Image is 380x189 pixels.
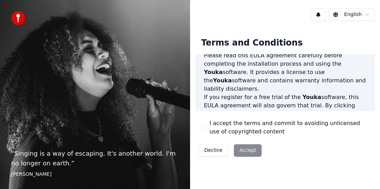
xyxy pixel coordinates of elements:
[309,110,328,117] span: Youka
[204,51,366,93] p: Please read this EULA agreement carefully before completing the installation process and using th...
[209,119,369,136] label: I accept the terms and commit to avoiding unlicensed use of copyrighted content
[303,94,321,100] span: Youka
[198,144,228,157] button: Decline
[11,149,179,168] p: “ Singing is a way of escaping. It's another world. I'm no longer on earth. ”
[196,32,308,54] div: Terms and Conditions
[11,171,179,178] footer: [PERSON_NAME]
[204,93,366,143] p: If you register for a free trial of the software, this EULA agreement will also govern that trial...
[204,69,223,75] span: Youka
[11,11,25,25] img: youka
[213,77,232,84] span: Youka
